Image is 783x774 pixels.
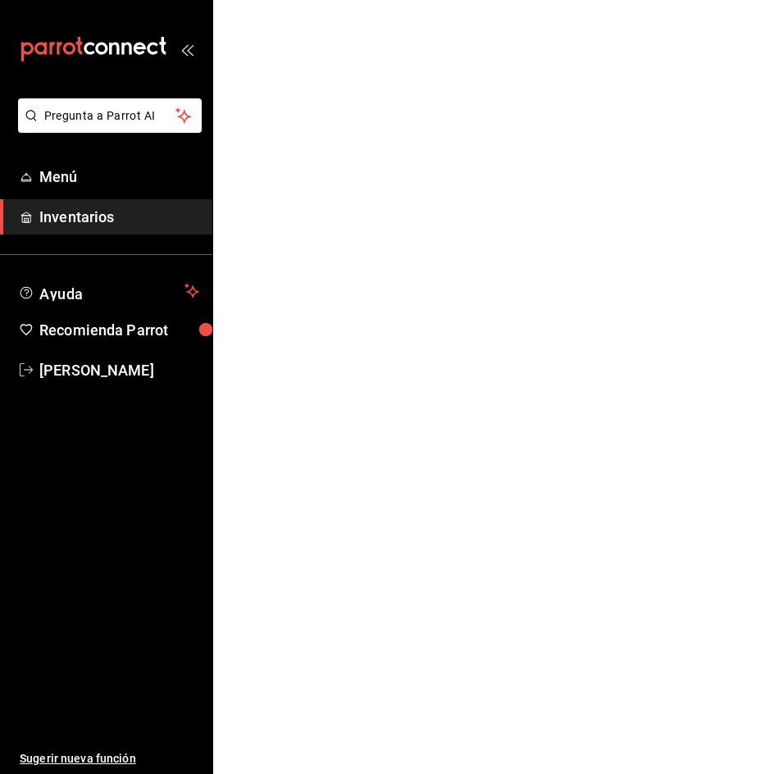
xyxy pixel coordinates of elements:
span: Recomienda Parrot [39,319,199,341]
a: Pregunta a Parrot AI [11,119,202,136]
span: Pregunta a Parrot AI [44,107,176,125]
span: [PERSON_NAME] [39,359,199,381]
button: Pregunta a Parrot AI [18,98,202,133]
span: Sugerir nueva función [20,750,199,767]
span: Ayuda [39,281,178,301]
span: Menú [39,166,199,188]
button: open_drawer_menu [180,43,193,56]
span: Inventarios [39,206,199,228]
